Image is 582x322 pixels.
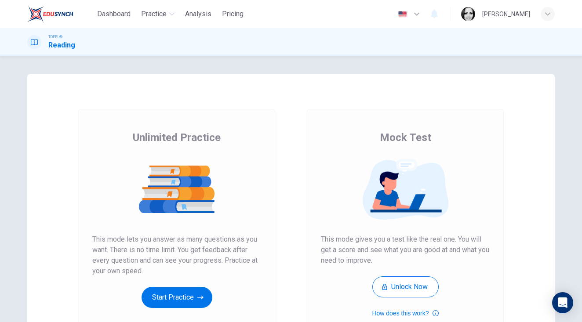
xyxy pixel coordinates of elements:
[372,276,439,297] button: Unlock Now
[141,9,167,19] span: Practice
[380,130,431,145] span: Mock Test
[27,5,94,23] a: EduSynch logo
[92,234,261,276] span: This mode lets you answer as many questions as you want. There is no time limit. You get feedback...
[185,9,211,19] span: Analysis
[397,11,408,18] img: en
[222,9,244,19] span: Pricing
[97,9,131,19] span: Dashboard
[552,292,573,313] div: Open Intercom Messenger
[482,9,530,19] div: [PERSON_NAME]
[133,130,221,145] span: Unlimited Practice
[182,6,215,22] button: Analysis
[461,7,475,21] img: Profile picture
[94,6,134,22] button: Dashboard
[321,234,490,266] span: This mode gives you a test like the real one. You will get a score and see what you are good at a...
[27,5,73,23] img: EduSynch logo
[48,40,75,51] h1: Reading
[48,34,62,40] span: TOEFL®
[138,6,178,22] button: Practice
[372,308,438,318] button: How does this work?
[218,6,247,22] button: Pricing
[142,287,212,308] button: Start Practice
